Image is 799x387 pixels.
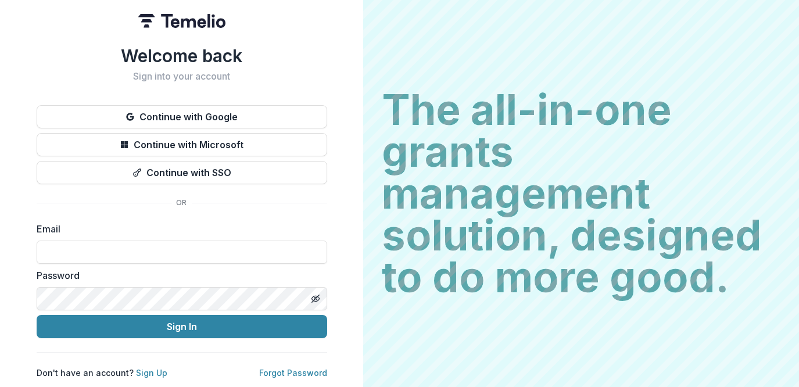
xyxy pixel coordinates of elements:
h2: Sign into your account [37,71,327,82]
button: Continue with Google [37,105,327,128]
button: Continue with SSO [37,161,327,184]
img: Temelio [138,14,225,28]
label: Password [37,268,320,282]
h1: Welcome back [37,45,327,66]
a: Sign Up [136,368,167,378]
button: Continue with Microsoft [37,133,327,156]
label: Email [37,222,320,236]
button: Sign In [37,315,327,338]
p: Don't have an account? [37,367,167,379]
button: Toggle password visibility [306,289,325,308]
a: Forgot Password [259,368,327,378]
